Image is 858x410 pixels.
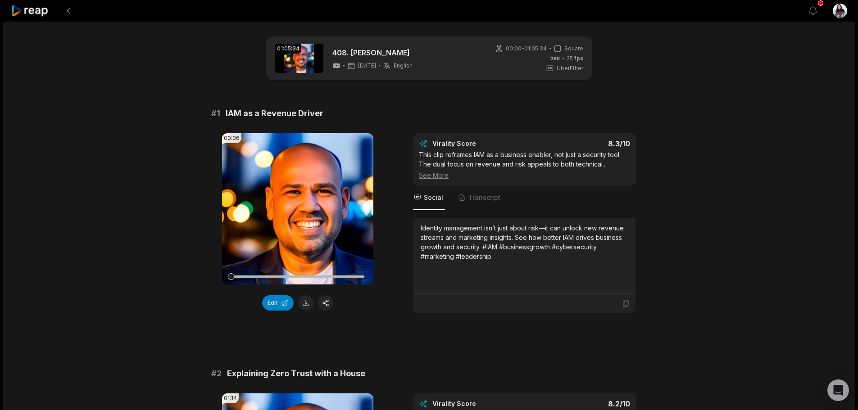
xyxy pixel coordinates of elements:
span: [DATE] [358,62,376,69]
div: 8.3 /10 [534,139,631,148]
div: Identity management isn’t just about risk—it can unlock new revenue streams and marketing insight... [421,223,628,261]
video: Your browser does not support mp4 format. [222,133,373,284]
nav: Tabs [413,186,636,210]
span: Transcript [468,193,500,202]
span: Social [424,193,443,202]
span: # 1 [211,107,220,120]
button: Edit [262,295,294,311]
div: Virality Score [432,399,529,408]
div: Virality Score [432,139,529,148]
div: This clip reframes IAM as a business enabler, not just a security tool. The dual focus on revenue... [419,150,630,180]
span: Explaining Zero Trust with a House [227,367,365,380]
span: 00:00 - 01:05:34 [506,45,547,53]
span: UberEther [557,64,583,72]
span: fps [574,55,583,62]
span: 25 [567,54,583,63]
span: Square [564,45,583,53]
span: IAM as a Revenue Driver [226,107,323,120]
div: 8.2 /10 [534,399,631,408]
span: # 2 [211,367,222,380]
div: See More [419,171,630,180]
div: Open Intercom Messenger [827,379,849,401]
a: 408. [PERSON_NAME] [332,47,413,58]
span: English [394,62,413,69]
